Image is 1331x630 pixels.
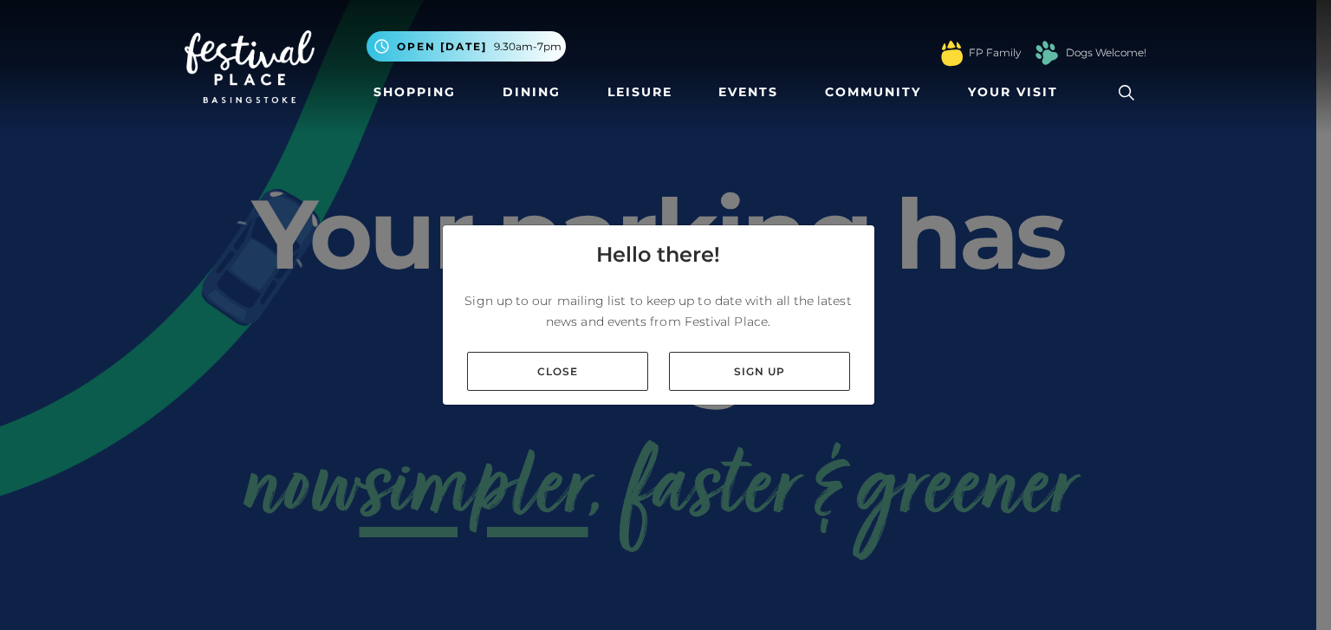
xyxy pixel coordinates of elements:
p: Sign up to our mailing list to keep up to date with all the latest news and events from Festival ... [457,290,860,332]
a: Events [711,76,785,108]
span: 9.30am-7pm [494,39,562,55]
a: Close [467,352,648,391]
a: Dogs Welcome! [1066,45,1146,61]
h4: Hello there! [596,239,720,270]
a: Dining [496,76,568,108]
a: Community [818,76,928,108]
button: Open [DATE] 9.30am-7pm [367,31,566,62]
a: Leisure [601,76,679,108]
span: Your Visit [968,83,1058,101]
a: Shopping [367,76,463,108]
span: Open [DATE] [397,39,487,55]
img: Festival Place Logo [185,30,315,103]
a: Sign up [669,352,850,391]
a: Your Visit [961,76,1074,108]
a: FP Family [969,45,1021,61]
